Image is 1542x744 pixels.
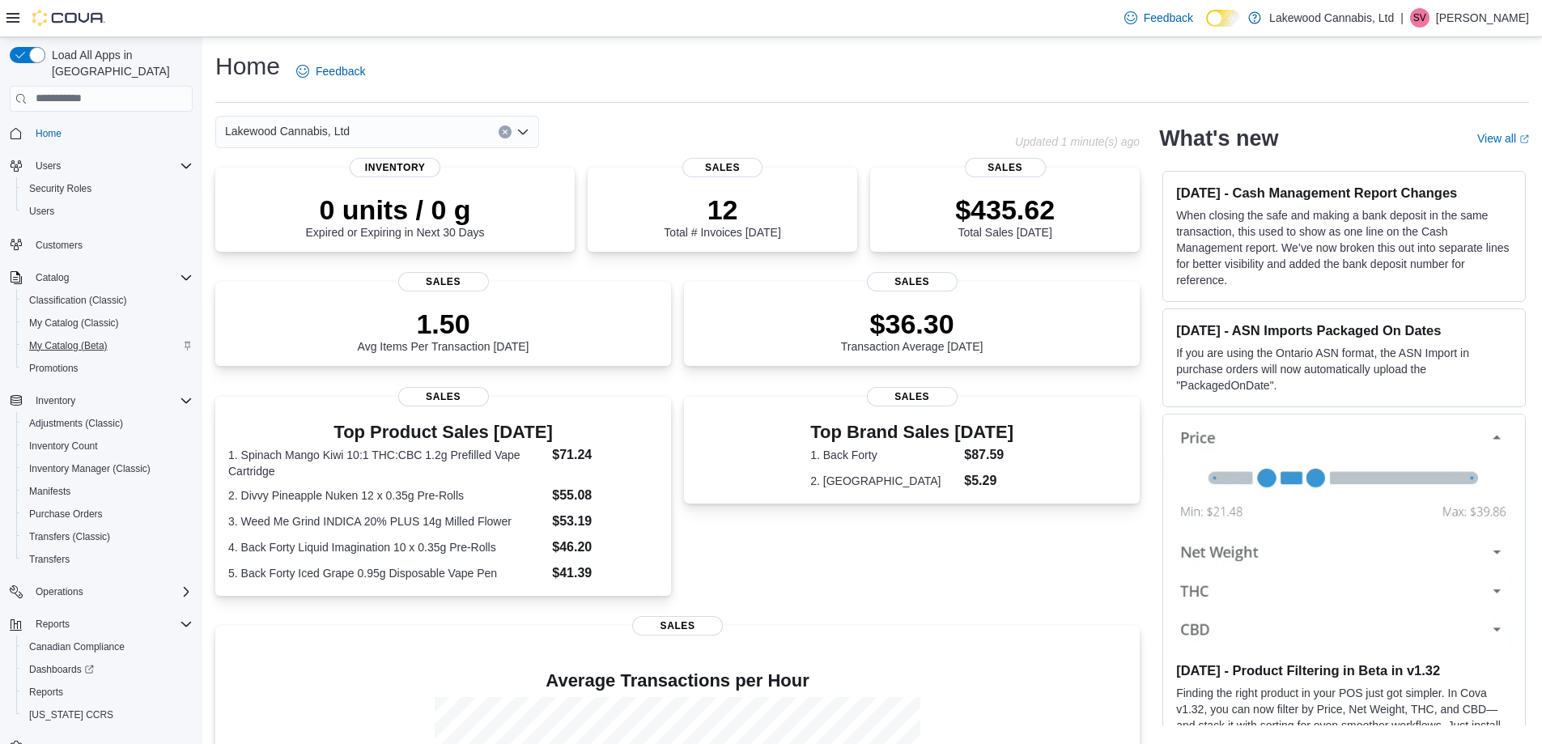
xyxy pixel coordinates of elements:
button: Customers [3,232,199,256]
span: Transfers [29,553,70,566]
div: Avg Items Per Transaction [DATE] [358,308,529,353]
button: Catalog [29,268,75,287]
button: Adjustments (Classic) [16,412,199,435]
a: Transfers [23,550,76,569]
p: $36.30 [841,308,983,340]
a: Adjustments (Classic) [23,414,130,433]
span: Security Roles [23,179,193,198]
button: Open list of options [516,125,529,138]
span: Adjustments (Classic) [23,414,193,433]
a: [US_STATE] CCRS [23,705,120,725]
button: Inventory [29,391,82,410]
h3: Top Product Sales [DATE] [228,423,658,442]
button: Reports [16,681,199,704]
span: Inventory Count [23,436,193,456]
span: Promotions [23,359,193,378]
button: Clear input [499,125,512,138]
span: Sales [682,158,763,177]
span: Inventory Count [29,440,98,453]
span: Operations [29,582,193,602]
p: [PERSON_NAME] [1436,8,1529,28]
span: Sales [398,387,489,406]
span: Reports [29,614,193,634]
h3: Top Brand Sales [DATE] [810,423,1013,442]
p: | [1400,8,1404,28]
span: Lakewood Cannabis, Ltd [225,121,350,141]
button: Users [16,200,199,223]
span: Catalog [29,268,193,287]
a: Canadian Compliance [23,637,131,657]
dt: 5. Back Forty Iced Grape 0.95g Disposable Vape Pen [228,565,546,581]
button: Transfers [16,548,199,571]
span: Feedback [316,63,365,79]
span: Users [23,202,193,221]
span: Home [36,127,62,140]
a: Home [29,124,68,143]
span: Manifests [23,482,193,501]
span: Classification (Classic) [23,291,193,310]
span: Sales [398,272,489,291]
span: Sales [632,616,723,636]
dd: $55.08 [552,486,658,505]
h1: Home [215,50,280,83]
span: Security Roles [29,182,91,195]
button: Reports [3,613,199,636]
span: Manifests [29,485,70,498]
img: Cova [32,10,105,26]
span: Home [29,123,193,143]
span: Promotions [29,362,79,375]
span: Reports [36,618,70,631]
p: 12 [664,193,780,226]
button: My Catalog (Classic) [16,312,199,334]
a: Promotions [23,359,85,378]
button: Inventory Count [16,435,199,457]
span: My Catalog (Beta) [23,336,193,355]
p: 1.50 [358,308,529,340]
p: 0 units / 0 g [306,193,485,226]
dt: 2. Divvy Pineapple Nuken 12 x 0.35g Pre-Rolls [228,487,546,504]
button: Catalog [3,266,199,289]
button: [US_STATE] CCRS [16,704,199,726]
p: Lakewood Cannabis, Ltd [1269,8,1394,28]
button: Purchase Orders [16,503,199,525]
span: Customers [36,239,83,252]
span: Inventory [350,158,440,177]
button: Security Roles [16,177,199,200]
dd: $46.20 [552,538,658,557]
button: Classification (Classic) [16,289,199,312]
span: Users [36,159,61,172]
dd: $53.19 [552,512,658,531]
span: Sales [867,272,958,291]
span: Dashboards [29,663,94,676]
svg: External link [1519,134,1529,144]
span: Feedback [1144,10,1193,26]
span: Reports [29,686,63,699]
dt: 1. Back Forty [810,447,958,463]
a: Dashboards [16,658,199,681]
span: Dashboards [23,660,193,679]
span: Operations [36,585,83,598]
a: Inventory Count [23,436,104,456]
span: Sales [965,158,1046,177]
button: Transfers (Classic) [16,525,199,548]
button: Home [3,121,199,145]
a: Reports [23,682,70,702]
button: Users [3,155,199,177]
span: Users [29,156,193,176]
span: Classification (Classic) [29,294,127,307]
a: Purchase Orders [23,504,109,524]
button: My Catalog (Beta) [16,334,199,357]
a: View allExternal link [1477,132,1529,145]
span: Inventory Manager (Classic) [23,459,193,478]
span: Adjustments (Classic) [29,417,123,430]
p: When closing the safe and making a bank deposit in the same transaction, this used to show as one... [1176,207,1512,288]
a: Security Roles [23,179,98,198]
span: My Catalog (Classic) [23,313,193,333]
dt: 1. Spinach Mango Kiwi 10:1 THC:CBC 1.2g Prefilled Vape Cartridge [228,447,546,479]
p: Updated 1 minute(s) ago [1015,135,1140,148]
span: Transfers [23,550,193,569]
div: Total Sales [DATE] [955,193,1055,239]
dt: 3. Weed Me Grind INDICA 20% PLUS 14g Milled Flower [228,513,546,529]
a: My Catalog (Classic) [23,313,125,333]
h4: Average Transactions per Hour [228,671,1127,691]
